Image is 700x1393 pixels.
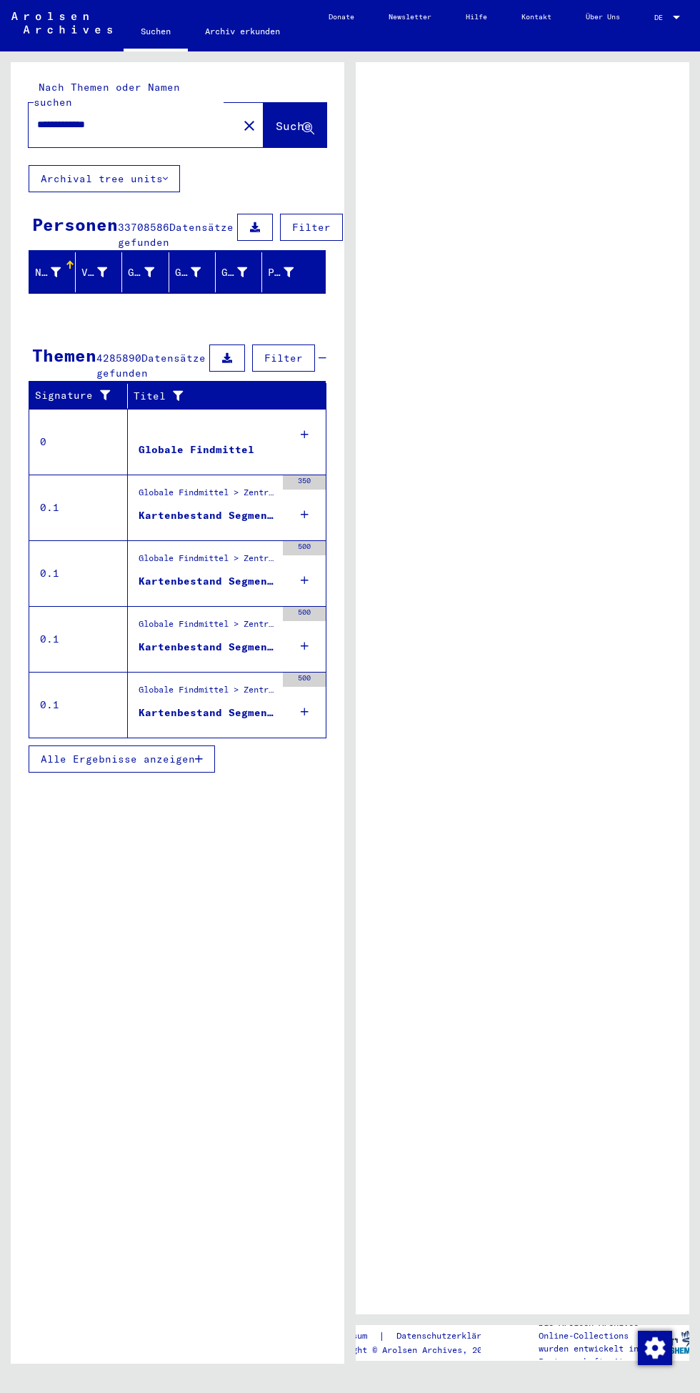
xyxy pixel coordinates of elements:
div: Globale Findmittel > Zentrale Namenkartei > Hinweiskarten und Originale, die in T/D-Fällen aufgef... [139,552,276,572]
mat-header-cell: Nachname [29,252,76,292]
span: Filter [292,221,331,234]
div: Nachname [35,261,79,284]
div: | [322,1329,514,1344]
div: Vorname [81,261,125,284]
div: Signature [35,388,116,403]
button: Clear [235,111,264,139]
div: Titel [134,389,298,404]
mat-header-cell: Geburt‏ [169,252,216,292]
div: 350 [283,475,326,490]
div: Kartenbestand Segment 1 [139,705,276,720]
div: Geburtsname [128,265,154,280]
p: wurden entwickelt in Partnerschaft mit [539,1342,648,1368]
div: Prisoner # [268,261,311,284]
td: 0.1 [29,540,128,606]
span: Alle Ergebnisse anzeigen [41,753,195,765]
span: Suche [276,119,311,133]
div: Zustimmung ändern [637,1330,671,1364]
button: Alle Ergebnisse anzeigen [29,745,215,773]
div: Personen [32,212,118,237]
div: Geburtsdatum [221,261,265,284]
div: Themen [32,342,96,368]
mat-header-cell: Geburtsdatum [216,252,262,292]
img: Zustimmung ändern [638,1331,672,1365]
div: 500 [283,673,326,687]
div: 500 [283,541,326,555]
td: 0.1 [29,606,128,672]
mat-label: Nach Themen oder Namen suchen [34,81,180,109]
a: Suchen [124,14,188,51]
a: Archiv erkunden [188,14,297,49]
div: Geburt‏ [175,261,219,284]
td: 0.1 [29,672,128,738]
mat-header-cell: Prisoner # [262,252,325,292]
div: Globale Findmittel > Zentrale Namenkartei > phonetisch sortierte Hinweiskarten, die für die Digit... [139,683,276,703]
div: Vorname [81,265,107,280]
div: Kartenbestand Segment 1 [139,508,276,523]
p: Copyright © Arolsen Archives, 2021 [322,1344,514,1357]
p: Die Arolsen Archives Online-Collections [539,1317,648,1342]
div: Kartenbestand Segment 1 [139,640,276,655]
img: Arolsen_neg.svg [11,12,112,34]
td: 0.1 [29,475,128,540]
div: Titel [134,385,312,407]
div: Globale Findmittel [139,442,254,457]
button: Filter [280,214,343,241]
div: Nachname [35,265,61,280]
div: Kartenbestand Segment 1 [139,574,276,589]
div: Geburtsname [128,261,171,284]
mat-header-cell: Geburtsname [122,252,169,292]
span: Filter [264,352,303,365]
button: Filter [252,344,315,372]
td: 0 [29,409,128,475]
button: Suche [264,103,326,147]
span: 33708586 [118,221,169,234]
span: Datensätze gefunden [118,221,234,249]
div: Prisoner # [268,265,294,280]
a: Datenschutzerklärung [385,1329,514,1344]
div: Globale Findmittel > Zentrale Namenkartei > Karten, die während oder unmittelbar vor der sequenti... [139,618,276,638]
span: 4285890 [96,352,141,365]
mat-header-cell: Vorname [76,252,122,292]
div: Globale Findmittel > Zentrale Namenkartei > Karteikarten, die im Rahmen der sequentiellen Massend... [139,486,276,506]
span: DE [654,14,670,21]
div: Geburtsdatum [221,265,247,280]
div: Signature [35,385,131,407]
div: 500 [283,607,326,621]
button: Archival tree units [29,165,180,192]
mat-icon: close [241,117,258,134]
span: Datensätze gefunden [96,352,206,380]
div: Geburt‏ [175,265,201,280]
